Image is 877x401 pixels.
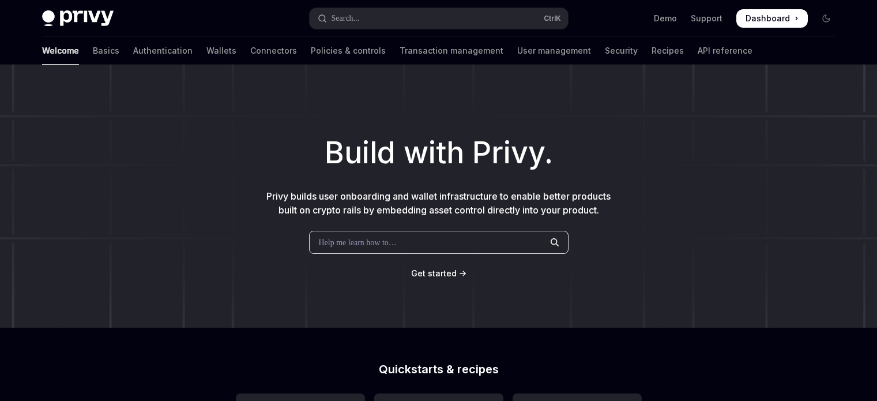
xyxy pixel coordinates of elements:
[42,37,79,65] a: Welcome
[698,37,752,65] a: API reference
[605,37,638,65] a: Security
[93,37,119,65] a: Basics
[266,190,611,216] span: Privy builds user onboarding and wallet infrastructure to enable better products built on crypto ...
[736,9,808,28] a: Dashboard
[691,13,722,24] a: Support
[544,14,561,23] span: Ctrl K
[332,12,360,25] div: Search...
[206,37,236,65] a: Wallets
[746,13,790,24] span: Dashboard
[311,37,386,65] a: Policies & controls
[652,37,684,65] a: Recipes
[411,268,457,279] a: Get started
[319,237,397,249] span: Help me learn how to…
[42,10,114,27] img: dark logo
[400,37,503,65] a: Transaction management
[817,9,835,28] button: Toggle dark mode
[411,268,457,278] span: Get started
[310,8,568,29] button: Open search
[250,37,297,65] a: Connectors
[517,37,591,65] a: User management
[654,13,677,24] a: Demo
[18,130,859,175] h1: Build with Privy.
[133,37,193,65] a: Authentication
[236,363,642,375] h2: Quickstarts & recipes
